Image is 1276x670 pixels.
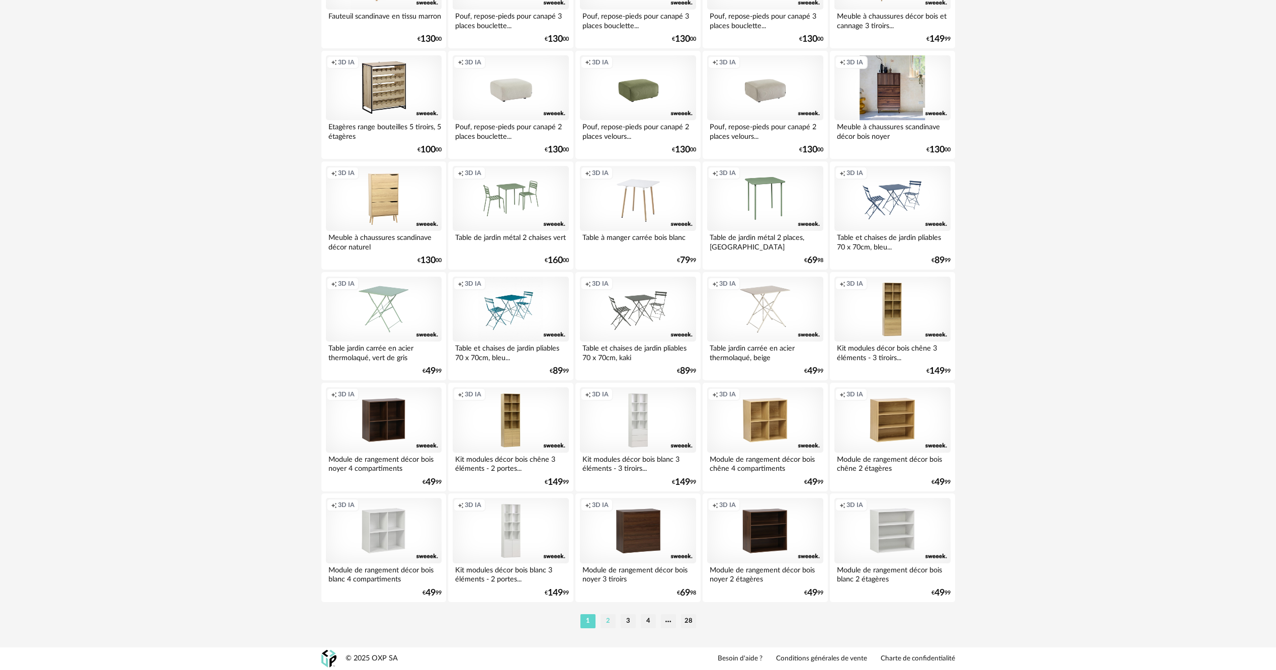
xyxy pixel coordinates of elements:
[585,58,591,66] span: Creation icon
[575,493,700,602] a: Creation icon 3D IA Module de rangement décor bois noyer 3 tiroirs €6998
[680,368,690,375] span: 89
[931,479,951,486] div: € 99
[839,58,845,66] span: Creation icon
[703,51,827,159] a: Creation icon 3D IA Pouf, repose-pieds pour canapé 2 places velours... €13000
[550,368,569,375] div: € 99
[426,590,436,597] span: 49
[592,280,609,288] span: 3D IA
[448,272,573,381] a: Creation icon 3D IA Table et chaises de jardin pliables 70 x 70cm, bleu... €8999
[672,146,696,153] div: € 00
[585,280,591,288] span: Creation icon
[553,368,563,375] span: 89
[707,453,823,473] div: Module de rangement décor bois chêne 4 compartiments
[592,169,609,177] span: 3D IA
[802,36,817,43] span: 130
[839,280,845,288] span: Creation icon
[453,453,568,473] div: Kit modules décor bois chêne 3 éléments - 2 portes...
[776,654,867,663] a: Conditions générales de vente
[331,280,337,288] span: Creation icon
[417,36,442,43] div: € 00
[830,161,955,270] a: Creation icon 3D IA Table et chaises de jardin pliables 70 x 70cm, bleu... €8999
[326,10,442,30] div: Fauteuil scandinave en tissu marron
[719,501,736,509] span: 3D IA
[465,390,481,398] span: 3D IA
[548,479,563,486] span: 149
[453,231,568,251] div: Table de jardin métal 2 chaises vert
[675,479,690,486] span: 149
[580,614,596,628] li: 1
[458,280,464,288] span: Creation icon
[545,257,569,264] div: € 00
[641,614,656,628] li: 4
[321,383,446,491] a: Creation icon 3D IA Module de rangement décor bois noyer 4 compartiments €4999
[934,479,945,486] span: 49
[807,479,817,486] span: 49
[331,501,337,509] span: Creation icon
[807,257,817,264] span: 69
[839,169,845,177] span: Creation icon
[548,36,563,43] span: 130
[420,36,436,43] span: 130
[703,383,827,491] a: Creation icon 3D IA Module de rangement décor bois chêne 4 compartiments €4999
[807,590,817,597] span: 49
[712,169,718,177] span: Creation icon
[681,614,696,628] li: 28
[321,51,446,159] a: Creation icon 3D IA Etagères range bouteilles 5 tiroirs, 5 étagères €10000
[580,10,696,30] div: Pouf, repose-pieds pour canapé 3 places bouclette...
[422,368,442,375] div: € 99
[321,493,446,602] a: Creation icon 3D IA Module de rangement décor bois blanc 4 compartiments €4999
[420,257,436,264] span: 130
[545,590,569,597] div: € 99
[834,10,950,30] div: Meuble à chaussures décor bois et cannage 3 tiroirs...
[834,342,950,362] div: Kit modules décor bois chêne 3 éléments - 3 tiroirs...
[839,390,845,398] span: Creation icon
[846,58,863,66] span: 3D IA
[338,501,355,509] span: 3D IA
[719,390,736,398] span: 3D IA
[580,453,696,473] div: Kit modules décor bois blanc 3 éléments - 3 tiroirs...
[338,58,355,66] span: 3D IA
[830,383,955,491] a: Creation icon 3D IA Module de rangement décor bois chêne 2 étagères €4999
[575,161,700,270] a: Creation icon 3D IA Table à manger carrée bois blanc €7999
[712,280,718,288] span: Creation icon
[846,390,863,398] span: 3D IA
[453,10,568,30] div: Pouf, repose-pieds pour canapé 3 places bouclette...
[453,563,568,583] div: Kit modules décor bois blanc 3 éléments - 2 portes...
[834,120,950,140] div: Meuble à chaussures scandinave décor bois noyer
[931,590,951,597] div: € 99
[719,58,736,66] span: 3D IA
[675,36,690,43] span: 130
[575,272,700,381] a: Creation icon 3D IA Table et chaises de jardin pliables 70 x 70cm, kaki €8999
[453,120,568,140] div: Pouf, repose-pieds pour canapé 2 places bouclette...
[338,280,355,288] span: 3D IA
[321,272,446,381] a: Creation icon 3D IA Table jardin carrée en acier thermolaqué, vert de gris €4999
[881,654,955,663] a: Charte de confidentialité
[846,501,863,509] span: 3D IA
[592,390,609,398] span: 3D IA
[545,146,569,153] div: € 00
[802,146,817,153] span: 130
[592,58,609,66] span: 3D IA
[326,563,442,583] div: Module de rangement décor bois blanc 4 compartiments
[580,342,696,362] div: Table et chaises de jardin pliables 70 x 70cm, kaki
[585,390,591,398] span: Creation icon
[338,390,355,398] span: 3D IA
[580,231,696,251] div: Table à manger carrée bois blanc
[830,493,955,602] a: Creation icon 3D IA Module de rangement décor bois blanc 2 étagères €4999
[804,257,823,264] div: € 98
[448,161,573,270] a: Creation icon 3D IA Table de jardin métal 2 chaises vert €16000
[321,650,336,667] img: OXP
[804,479,823,486] div: € 99
[326,120,442,140] div: Etagères range bouteilles 5 tiroirs, 5 étagères
[601,614,616,628] li: 2
[929,368,945,375] span: 149
[719,280,736,288] span: 3D IA
[846,280,863,288] span: 3D IA
[592,501,609,509] span: 3D IA
[465,501,481,509] span: 3D IA
[585,169,591,177] span: Creation icon
[448,51,573,159] a: Creation icon 3D IA Pouf, repose-pieds pour canapé 2 places bouclette... €13000
[338,169,355,177] span: 3D IA
[331,58,337,66] span: Creation icon
[331,390,337,398] span: Creation icon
